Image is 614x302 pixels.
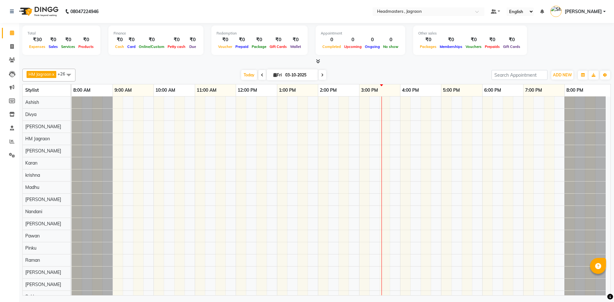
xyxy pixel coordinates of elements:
[501,36,522,43] div: ₹0
[553,73,572,77] span: ADD NEW
[234,36,250,43] div: ₹0
[188,44,198,49] span: Due
[25,136,50,142] span: HM Jagraon
[483,86,503,95] a: 6:00 PM
[126,44,137,49] span: Card
[400,86,421,95] a: 4:00 PM
[464,36,483,43] div: ₹0
[25,87,39,93] span: Stylist
[25,221,61,227] span: [PERSON_NAME]
[51,72,54,77] a: x
[25,124,61,129] span: [PERSON_NAME]
[587,276,608,296] iframe: chat widget
[216,44,234,49] span: Voucher
[418,44,438,49] span: Packages
[268,36,288,43] div: ₹0
[70,3,98,20] b: 08047224946
[72,86,92,95] a: 8:00 AM
[25,160,37,166] span: Karan
[25,282,61,287] span: [PERSON_NAME]
[59,36,77,43] div: ₹0
[114,44,126,49] span: Cash
[77,36,95,43] div: ₹0
[137,36,166,43] div: ₹0
[483,44,501,49] span: Prepaids
[25,269,61,275] span: [PERSON_NAME]
[268,44,288,49] span: Gift Cards
[321,44,342,49] span: Completed
[550,6,562,17] img: Shivangi Jagraon
[241,70,257,80] span: Today
[359,86,380,95] a: 3:00 PM
[25,209,42,214] span: Nandani
[166,44,187,49] span: Petty cash
[272,73,283,77] span: Fri
[288,44,303,49] span: Wallet
[363,36,382,43] div: 0
[492,70,547,80] input: Search Appointment
[418,31,522,36] div: Other sales
[47,44,59,49] span: Sales
[418,36,438,43] div: ₹0
[28,72,51,77] span: HM Jagraon
[25,184,39,190] span: Madhu
[382,36,400,43] div: 0
[382,44,400,49] span: No show
[501,44,522,49] span: Gift Cards
[47,36,59,43] div: ₹0
[438,36,464,43] div: ₹0
[441,86,461,95] a: 5:00 PM
[114,31,198,36] div: Finance
[288,36,303,43] div: ₹0
[216,31,303,36] div: Redemption
[154,86,177,95] a: 10:00 AM
[363,44,382,49] span: Ongoing
[483,36,501,43] div: ₹0
[565,86,585,95] a: 8:00 PM
[113,86,133,95] a: 9:00 AM
[126,36,137,43] div: ₹0
[438,44,464,49] span: Memberships
[25,197,61,202] span: [PERSON_NAME]
[28,44,47,49] span: Expenses
[283,70,315,80] input: 2025-10-03
[58,71,70,76] span: +26
[318,86,338,95] a: 2:00 PM
[25,99,39,105] span: Ashish
[234,44,250,49] span: Prepaid
[25,172,40,178] span: krishna
[166,36,187,43] div: ₹0
[250,44,268,49] span: Package
[59,44,77,49] span: Services
[137,44,166,49] span: Online/Custom
[114,36,126,43] div: ₹0
[195,86,218,95] a: 11:00 AM
[25,294,35,299] span: Sukh
[16,3,60,20] img: logo
[25,233,40,239] span: Pawan
[28,36,47,43] div: ₹30
[25,257,40,263] span: Raman
[321,36,342,43] div: 0
[342,36,363,43] div: 0
[565,8,602,15] span: [PERSON_NAME]
[25,112,36,117] span: Divya
[187,36,198,43] div: ₹0
[28,31,95,36] div: Total
[277,86,297,95] a: 1:00 PM
[236,86,259,95] a: 12:00 PM
[321,31,400,36] div: Appointment
[216,36,234,43] div: ₹0
[342,44,363,49] span: Upcoming
[551,71,573,80] button: ADD NEW
[523,86,544,95] a: 7:00 PM
[464,44,483,49] span: Vouchers
[25,245,36,251] span: Pinku
[25,148,61,154] span: [PERSON_NAME]
[250,36,268,43] div: ₹0
[77,44,95,49] span: Products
